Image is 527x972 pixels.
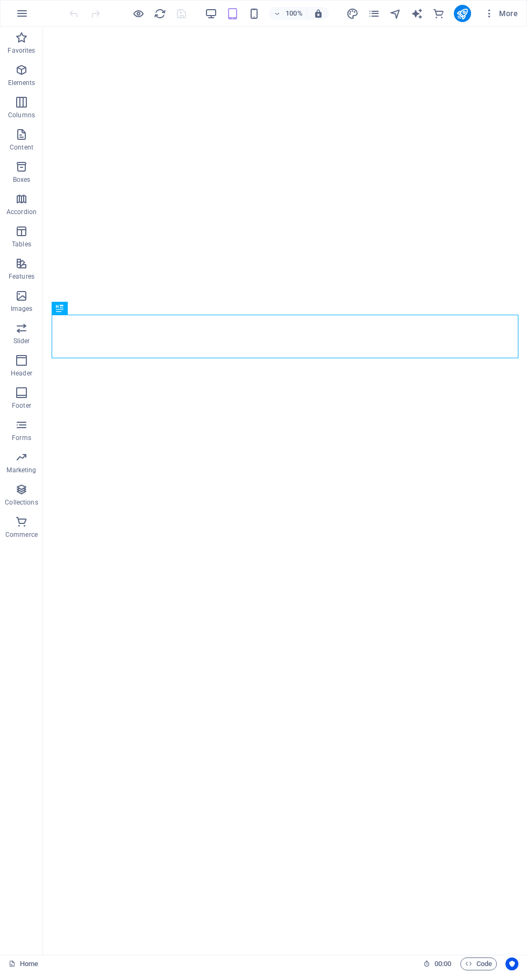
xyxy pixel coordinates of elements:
button: publish [454,5,471,22]
span: : [442,960,444,968]
h6: Session time [423,957,452,970]
i: On resize automatically adjust zoom level to fit chosen device. [314,9,323,18]
p: Footer [12,401,31,410]
i: Publish [456,8,468,20]
button: 100% [269,7,308,20]
p: Collections [5,498,38,507]
h6: 100% [286,7,303,20]
span: Code [465,957,492,970]
button: More [480,5,522,22]
i: Reload page [154,8,166,20]
p: Boxes [13,175,31,184]
p: Marketing [6,466,36,474]
p: Accordion [6,208,37,216]
button: Code [460,957,497,970]
a: Click to cancel selection. Double-click to open Pages [9,957,38,970]
p: Columns [8,111,35,119]
i: Commerce [432,8,445,20]
p: Content [10,143,33,152]
button: Click here to leave preview mode and continue editing [132,7,145,20]
span: 00 00 [435,957,451,970]
p: Images [11,304,33,313]
p: Slider [13,337,30,345]
p: Favorites [8,46,35,55]
i: Design (Ctrl+Alt+Y) [346,8,359,20]
p: Forms [12,434,31,442]
button: pages [368,7,381,20]
button: navigator [389,7,402,20]
span: More [484,8,518,19]
i: AI Writer [411,8,423,20]
button: commerce [432,7,445,20]
p: Commerce [5,530,38,539]
p: Features [9,272,34,281]
p: Tables [12,240,31,249]
button: text_generator [411,7,424,20]
p: Header [11,369,32,378]
i: Pages (Ctrl+Alt+S) [368,8,380,20]
i: Navigator [389,8,402,20]
button: design [346,7,359,20]
p: Elements [8,79,35,87]
button: reload [153,7,166,20]
button: Usercentrics [505,957,518,970]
